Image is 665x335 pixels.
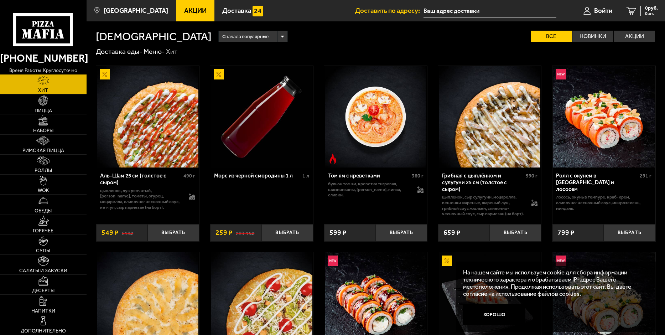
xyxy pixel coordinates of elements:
img: Острое блюдо [328,154,338,164]
img: 15daf4d41897b9f0e9f617042186c801.svg [253,6,263,16]
input: Ваш адрес доставки [424,4,556,17]
img: Морс из черной смородины 1 л [211,66,312,167]
span: [GEOGRAPHIC_DATA] [104,7,168,14]
span: 590 г [526,173,537,179]
span: 490 г [183,173,195,179]
span: 0 руб. [645,6,658,11]
span: Доставить по адресу: [355,7,424,14]
button: Выбрать [604,224,655,241]
span: 1 л [302,173,309,179]
span: 0 шт. [645,11,658,16]
span: 360 г [412,173,424,179]
span: Горячее [33,228,53,233]
div: Морс из черной смородины 1 л [214,172,301,179]
button: Выбрать [376,224,427,241]
label: Акции [614,31,655,42]
a: Меню- [144,47,165,56]
img: Новинка [556,69,566,79]
span: Войти [594,7,612,14]
button: Хорошо [463,304,525,325]
a: АкционныйМорс из черной смородины 1 л [210,66,313,167]
div: Хит [166,47,177,56]
span: Обеды [35,208,52,213]
a: НовинкаРолл с окунем в темпуре и лососем [552,66,655,167]
span: Римская пицца [22,148,64,153]
img: Акционный [214,69,224,79]
span: Напитки [31,309,55,314]
span: Доставка [222,7,251,14]
img: Новинка [556,256,566,266]
p: На нашем сайте мы используем cookie для сбора информации технического характера и обрабатываем IP... [463,269,644,298]
span: 599 ₽ [329,229,347,236]
span: 659 ₽ [443,229,461,236]
h1: [DEMOGRAPHIC_DATA] [96,31,212,42]
img: Ролл с окунем в темпуре и лососем [553,66,655,167]
div: Грибная с цыплёнком и сулугуни 25 см (толстое с сыром) [442,172,524,192]
span: Дополнительно [21,329,66,334]
s: 289.15 ₽ [236,229,254,236]
button: Выбрать [147,224,199,241]
span: Супы [36,248,50,253]
span: Салаты и закуски [19,268,67,273]
label: Все [531,31,572,42]
span: Десерты [32,288,54,293]
span: 549 ₽ [102,229,119,236]
img: Акционный [442,256,452,266]
span: Акции [184,7,207,14]
div: Том ям с креветками [328,172,410,179]
p: бульон том ям, креветка тигровая, шампиньоны, [PERSON_NAME], кинза, сливки. [328,181,410,198]
a: АкционныйАль-Шам 25 см (толстое с сыром) [96,66,199,167]
button: Выбрать [490,224,541,241]
a: Острое блюдоТом ям с креветками [324,66,427,167]
span: Сначала популярные [222,30,269,43]
s: 618 ₽ [122,229,133,236]
span: Роллы [35,168,52,173]
span: WOK [38,188,49,193]
img: Аль-Шам 25 см (толстое с сыром) [97,66,198,167]
span: 799 ₽ [557,229,575,236]
span: Наборы [33,128,53,133]
p: лосось, окунь в темпуре, краб-крем, сливочно-чесночный соус, микрозелень, миндаль. [556,194,651,211]
span: 259 ₽ [215,229,233,236]
a: Грибная с цыплёнком и сулугуни 25 см (толстое с сыром) [438,66,541,167]
div: Ролл с окунем в [GEOGRAPHIC_DATA] и лососем [556,172,638,192]
div: Аль-Шам 25 см (толстое с сыром) [100,172,182,186]
p: цыпленок, сыр сулугуни, моцарелла, вешенки жареные, жареный лук, грибной соус Жюльен, сливочно-че... [442,194,524,216]
span: Хит [38,88,48,93]
img: Том ям с креветками [325,66,426,167]
label: Новинки [572,31,613,42]
p: цыпленок, лук репчатый, [PERSON_NAME], томаты, огурец, моцарелла, сливочно-чесночный соус, кетчуп... [100,188,182,210]
span: 291 г [640,173,651,179]
a: Доставка еды- [96,47,142,56]
img: Акционный [100,69,110,79]
span: Пицца [35,108,52,113]
button: Выбрать [262,224,313,241]
img: Грибная с цыплёнком и сулугуни 25 см (толстое с сыром) [439,66,541,167]
img: Новинка [328,256,338,266]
